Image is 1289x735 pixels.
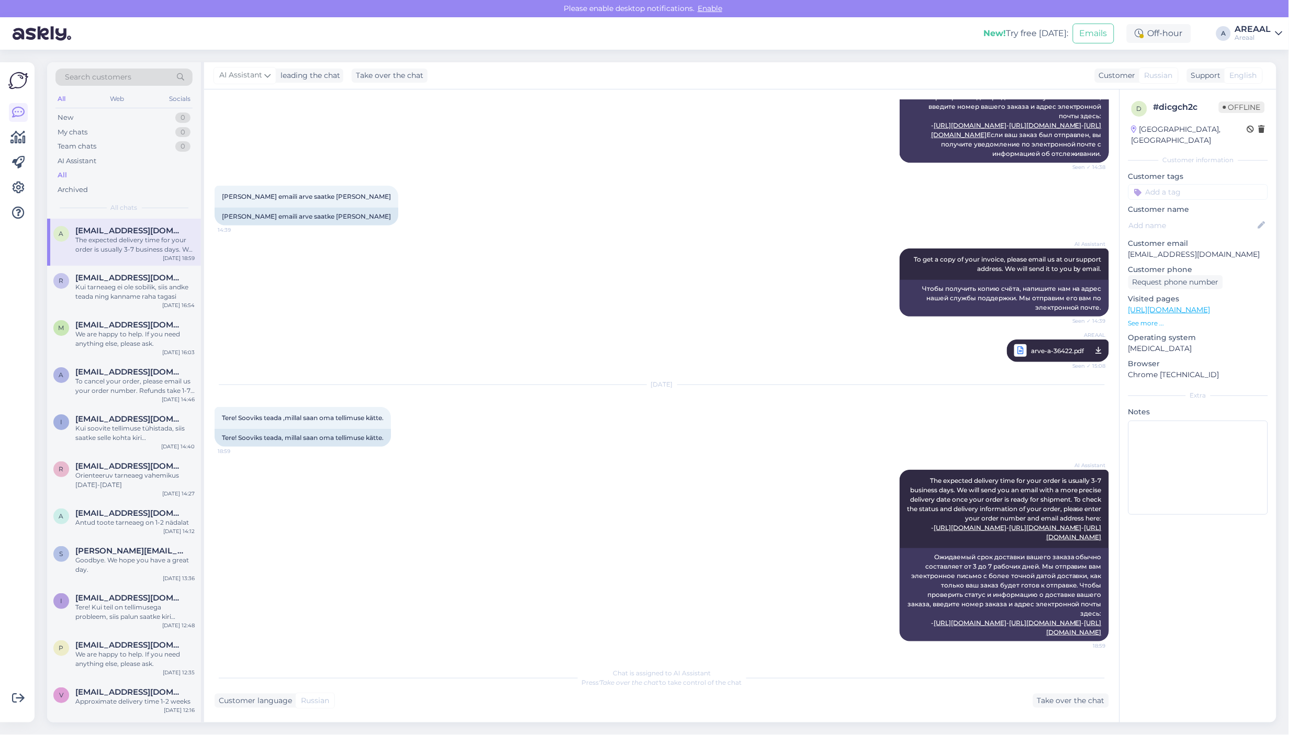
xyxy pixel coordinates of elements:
span: 18:59 [1067,642,1106,650]
span: The expected delivery time for your order is usually 3-7 business days. We will send you an email... [907,477,1103,541]
div: Take over the chat [352,69,428,83]
div: [DATE] 14:27 [162,490,195,497]
div: [DATE] 18:59 [163,254,195,262]
span: Russian [1145,70,1173,81]
p: Customer phone [1128,264,1268,275]
p: [EMAIL_ADDRESS][DOMAIN_NAME] [1128,249,1268,260]
span: sergey.volobuev@outlook.com [75,546,184,556]
div: [DATE] 14:12 [163,527,195,535]
p: Customer email [1128,238,1268,249]
span: pjevsejevs@gmail.com [75,640,184,650]
div: [DATE] 16:03 [162,348,195,356]
span: info@pixelgame.ee [75,593,184,603]
div: [DATE] 14:40 [161,443,195,450]
span: i [60,418,62,426]
div: [DATE] 13:36 [163,574,195,582]
span: a [59,371,64,379]
div: Team chats [58,141,96,152]
div: Чтобы получить копию счёта, напишите нам на адрес нашей службы поддержки. Мы отправим его вам по ... [900,280,1109,316]
div: Customer language [215,695,292,706]
div: My chats [58,127,87,138]
a: AREAALarve-a-36422.pdfSeen ✓ 15:08 [1007,340,1109,362]
div: We are happy to help. If you need anything else, please ask. [75,330,195,348]
span: Chat is assigned to AI Assistant [613,669,711,677]
span: Press to take control of the chat [582,679,742,686]
div: The expected delivery time for your order is usually 3-7 business days. We will send you an email... [75,235,195,254]
span: mesevradaniil@gmail.com [75,320,184,330]
p: [MEDICAL_DATA] [1128,343,1268,354]
span: r [59,277,64,285]
button: Emails [1073,24,1114,43]
div: All [55,92,68,106]
span: 18:59 [218,447,257,455]
div: We are happy to help. If you need anything else, please ask. [75,650,195,669]
span: d [1137,105,1142,112]
div: Kui tarneaeg ei ole sobilik, siis andke teada ning kanname raha tagasi [75,282,195,301]
span: a [59,512,64,520]
span: Tere! Sooviks teada ,millal saan oma tellimuse kätte. [222,414,384,422]
p: Customer tags [1128,171,1268,182]
a: AREAALAreaal [1235,25,1283,42]
div: # dicgch2c [1153,101,1219,114]
i: 'Take over the chat' [599,679,660,686]
a: [URL][DOMAIN_NAME] [934,121,1006,129]
span: vitaly.farafonov@gmail.com [75,687,184,697]
a: [URL][DOMAIN_NAME] [1009,619,1082,627]
div: Off-hour [1127,24,1191,43]
div: Socials [167,92,193,106]
div: Areaal [1235,33,1271,42]
div: [DATE] 14:46 [162,395,195,403]
div: Orienteeruv tarneaeg vahemikus [DATE]-[DATE] [75,471,195,490]
a: [URL][DOMAIN_NAME] [1128,305,1210,314]
a: [URL][DOMAIN_NAME] [934,619,1006,627]
div: Web [108,92,127,106]
img: Askly Logo [8,71,28,91]
a: [URL][DOMAIN_NAME] [934,524,1006,532]
span: ratkelite@gmail.com [75,273,184,282]
div: [DATE] [215,380,1109,389]
div: Request phone number [1128,275,1223,289]
div: Tere! Sooviks teada, millal saan oma tellimuse kätte. [215,429,391,447]
span: a [59,230,64,238]
div: To cancel your order, please email us your order number. Refunds take 1-7 business days after we ... [75,377,195,395]
div: Support [1187,70,1221,81]
span: Offline [1219,101,1265,113]
div: Чтобы проверить подтверждение и статус вашего заказа, введите номер вашего заказа и адрес электро... [900,88,1109,163]
p: Notes [1128,406,1268,417]
p: Visited pages [1128,293,1268,304]
span: Seen ✓ 14:38 [1067,163,1106,171]
div: [DATE] 16:54 [162,301,195,309]
span: r [59,465,64,473]
span: AI Assistant [1067,240,1106,248]
div: 0 [175,112,190,123]
span: AREAAL [1067,331,1106,339]
p: Operating system [1128,332,1268,343]
div: Kui soovite tellimuse tühistada, siis saatke selle kohta kiri [EMAIL_ADDRESS][DOMAIN_NAME] [75,424,195,443]
div: Approximate delivery time 1-2 weeks [75,697,195,706]
span: anna1988@hot.ee [75,226,184,235]
span: Enable [694,4,725,13]
span: Seen ✓ 15:08 [1067,359,1106,372]
div: [DATE] 12:16 [164,706,195,714]
span: 14:39 [218,226,257,234]
span: ristofuchs@gmail.com [75,461,184,471]
div: leading the chat [276,70,340,81]
p: Browser [1128,358,1268,369]
p: See more ... [1128,319,1268,328]
span: All chats [111,203,138,212]
span: AI Assistant [219,70,262,81]
div: Goodbye. We hope you have a great day. [75,556,195,574]
div: A [1216,26,1231,41]
span: English [1230,70,1257,81]
span: Search customers [65,72,131,83]
input: Add name [1129,220,1256,231]
div: AI Assistant [58,156,96,166]
a: [URL][DOMAIN_NAME] [1009,121,1082,129]
span: ae.leontyev@gmail.com [75,508,184,518]
span: m [59,324,64,332]
span: Seen ✓ 14:39 [1067,317,1106,325]
span: arve-a-36422.pdf [1031,344,1084,357]
div: Take over the chat [1033,694,1109,708]
div: Extra [1128,391,1268,400]
span: i [60,597,62,605]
